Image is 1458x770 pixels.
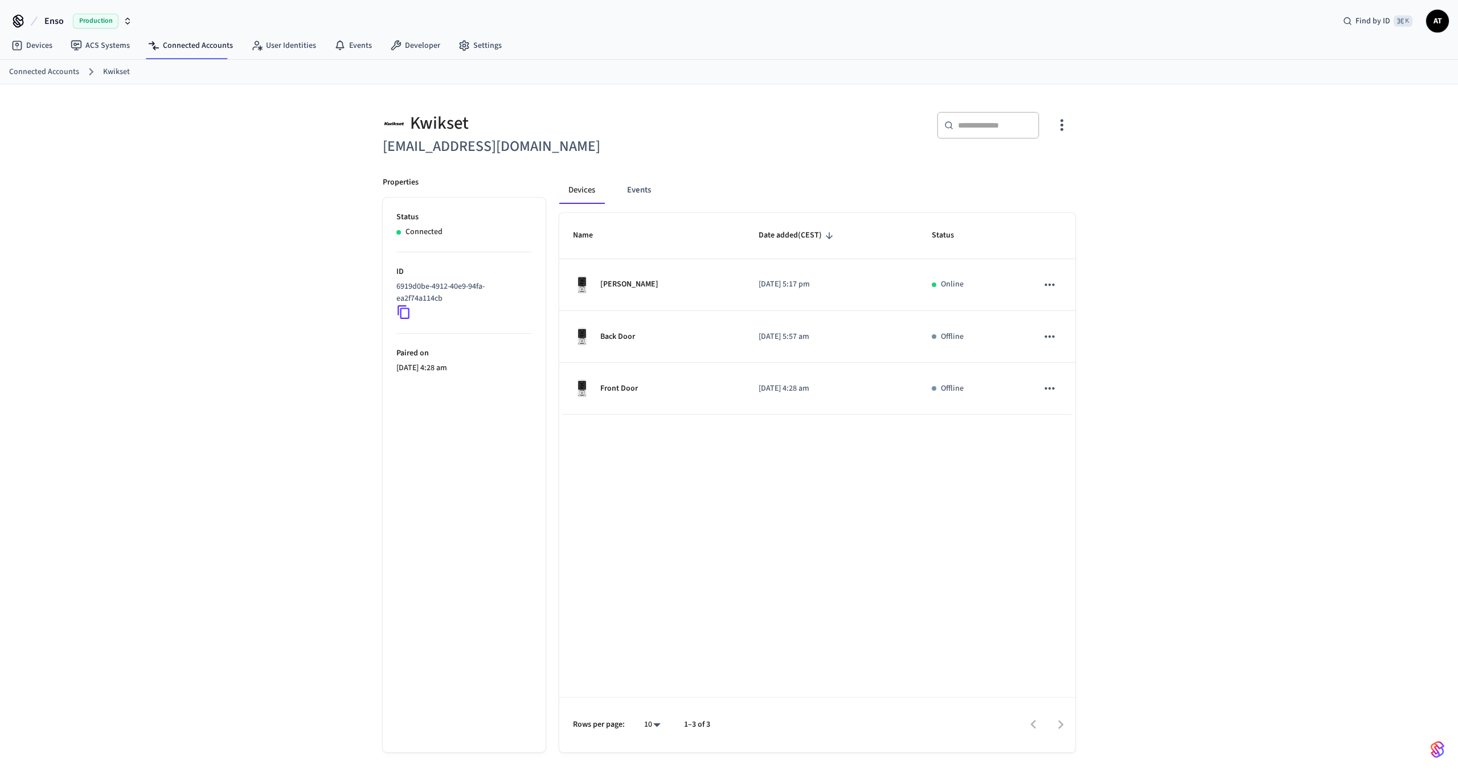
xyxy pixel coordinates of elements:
[618,177,660,204] button: Events
[139,35,242,56] a: Connected Accounts
[396,347,532,359] p: Paired on
[600,278,658,290] p: [PERSON_NAME]
[684,719,710,731] p: 1–3 of 3
[406,226,443,238] p: Connected
[242,35,325,56] a: User Identities
[573,276,591,294] img: Kwikset Halo Touchscreen Wifi Enabled Smart Lock, Polished Chrome, Front
[559,177,604,204] button: Devices
[759,278,904,290] p: [DATE] 5:17 pm
[573,379,591,398] img: Kwikset Halo Touchscreen Wifi Enabled Smart Lock, Polished Chrome, Front
[1426,10,1449,32] button: AT
[559,177,1075,204] div: connected account tabs
[941,331,964,343] p: Offline
[383,112,722,135] div: Kwikset
[381,35,449,56] a: Developer
[1334,11,1422,31] div: Find by ID⌘ K
[44,14,64,28] span: Enso
[62,35,139,56] a: ACS Systems
[573,719,625,731] p: Rows per page:
[759,331,904,343] p: [DATE] 5:57 am
[941,278,964,290] p: Online
[1355,15,1390,27] span: Find by ID
[638,716,666,733] div: 10
[573,327,591,346] img: Kwikset Halo Touchscreen Wifi Enabled Smart Lock, Polished Chrome, Front
[573,227,608,244] span: Name
[396,266,532,278] p: ID
[325,35,381,56] a: Events
[9,66,79,78] a: Connected Accounts
[383,112,406,135] img: Kwikset Logo, Square
[559,213,1075,415] table: sticky table
[73,14,118,28] span: Production
[1394,15,1412,27] span: ⌘ K
[941,383,964,395] p: Offline
[449,35,511,56] a: Settings
[396,362,532,374] p: [DATE] 4:28 am
[383,177,419,189] p: Properties
[932,227,969,244] span: Status
[383,135,722,158] h6: [EMAIL_ADDRESS][DOMAIN_NAME]
[103,66,130,78] a: Kwikset
[600,383,638,395] p: Front Door
[396,211,532,223] p: Status
[396,281,527,305] p: 6919d0be-4912-40e9-94fa-ea2f74a114cb
[600,331,635,343] p: Back Door
[2,35,62,56] a: Devices
[1431,740,1444,759] img: SeamLogoGradient.69752ec5.svg
[1427,11,1448,31] span: AT
[759,227,837,244] span: Date added(CEST)
[759,383,904,395] p: [DATE] 4:28 am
